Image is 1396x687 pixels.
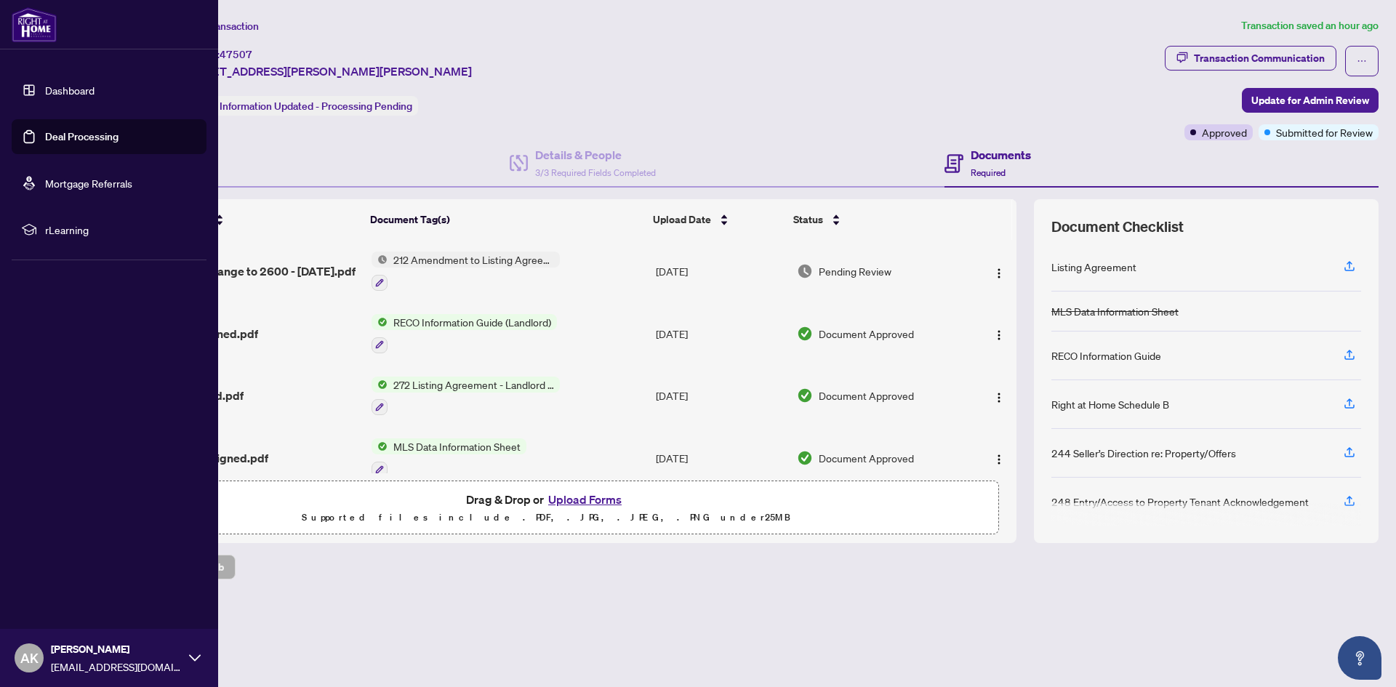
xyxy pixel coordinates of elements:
span: AK [20,648,39,668]
img: Logo [993,329,1005,341]
span: Update for Admin Review [1251,89,1369,112]
span: 3/3 Required Fields Completed [535,167,656,178]
button: Status IconRECO Information Guide (Landlord) [372,314,557,353]
img: Document Status [797,450,813,466]
button: Logo [987,322,1011,345]
h4: Documents [971,146,1031,164]
h4: Details & People [535,146,656,164]
div: 244 Seller’s Direction re: Property/Offers [1051,445,1236,461]
span: Drag & Drop or [466,490,626,509]
span: Drag & Drop orUpload FormsSupported files include .PDF, .JPG, .JPEG, .PNG under25MB [94,481,998,535]
span: 47507 [220,48,252,61]
img: logo [12,7,57,42]
img: Status Icon [372,438,388,454]
button: Transaction Communication [1165,46,1336,71]
a: Mortgage Referrals [45,177,132,190]
span: 272 Listing Agreement - Landlord Designated Representation Agreement Authority to Offer for Lease [388,377,560,393]
th: Status [787,199,963,240]
button: Logo [987,384,1011,407]
p: Supported files include .PDF, .JPG, .JPEG, .PNG under 25 MB [103,509,990,526]
button: Logo [987,260,1011,283]
div: Transaction Communication [1194,47,1325,70]
button: Status Icon212 Amendment to Listing Agreement - Authority to Offer for Lease Price Change/Extensi... [372,252,560,291]
span: Required [971,167,1006,178]
div: 248 Entry/Access to Property Tenant Acknowledgement [1051,494,1309,510]
div: Listing Agreement [1051,259,1136,275]
a: Deal Processing [45,130,119,143]
th: (5) File Name [137,199,364,240]
span: Submitted for Review [1276,124,1373,140]
div: Status: [180,96,418,116]
td: [DATE] [650,427,791,489]
div: MLS Data Information Sheet [1051,303,1179,319]
span: 212 Amendment to Listing Agreement - Authority to Offer for Lease Price Change/Extension/Amendmen... [388,252,560,268]
span: Document Approved [819,326,914,342]
span: RECO Information Guide (Landlord) [388,314,557,330]
span: [STREET_ADDRESS][PERSON_NAME][PERSON_NAME] [180,63,472,80]
span: ellipsis [1357,56,1367,66]
td: [DATE] [650,240,791,302]
img: Logo [993,268,1005,279]
img: Status Icon [372,314,388,330]
span: View Transaction [181,20,259,33]
td: [DATE] [650,365,791,427]
th: Upload Date [647,199,787,240]
img: Status Icon [372,377,388,393]
span: Information Updated - Processing Pending [220,100,412,113]
button: Status IconMLS Data Information Sheet [372,438,526,478]
span: Document Approved [819,387,914,403]
article: Transaction saved an hour ago [1241,17,1379,34]
img: Document Status [797,387,813,403]
button: Upload Forms [544,490,626,509]
img: Status Icon [372,252,388,268]
div: RECO Information Guide [1051,347,1161,363]
img: Logo [993,454,1005,465]
a: Dashboard [45,84,95,97]
span: [EMAIL_ADDRESS][DOMAIN_NAME] [51,659,182,675]
span: [PERSON_NAME] [51,641,182,657]
button: Update for Admin Review [1242,88,1379,113]
img: Document Status [797,263,813,279]
span: Approved [1202,124,1247,140]
img: Document Status [797,326,813,342]
span: Status [793,212,823,228]
span: Document Approved [819,450,914,466]
span: Document Checklist [1051,217,1184,237]
button: Open asap [1338,636,1381,680]
div: Right at Home Schedule B [1051,396,1169,412]
span: 212 - Price Change to 2600 - [DATE].pdf [143,262,356,280]
img: Logo [993,392,1005,403]
span: Upload Date [653,212,711,228]
th: Document Tag(s) [364,199,648,240]
span: Pending Review [819,263,891,279]
span: MLS Data Information Sheet [388,438,526,454]
td: [DATE] [650,302,791,365]
button: Logo [987,446,1011,470]
span: rLearning [45,222,196,238]
button: Status Icon272 Listing Agreement - Landlord Designated Representation Agreement Authority to Offe... [372,377,560,416]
